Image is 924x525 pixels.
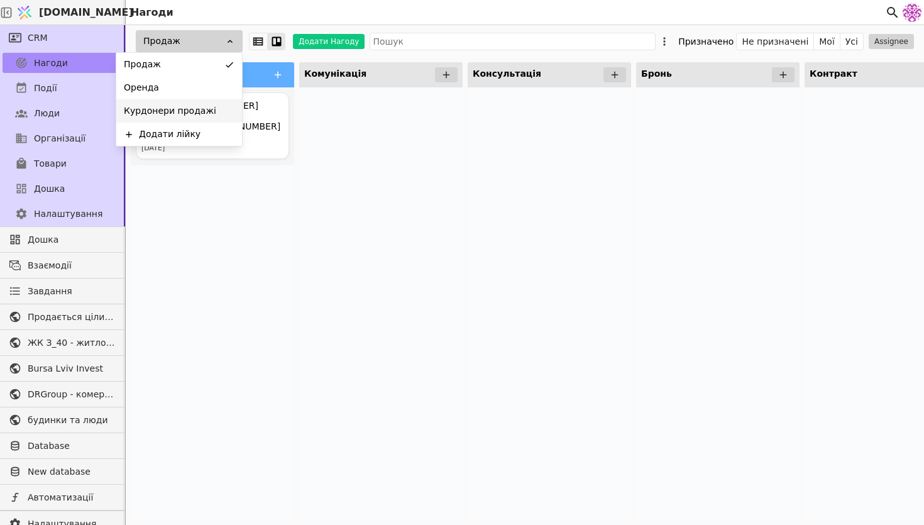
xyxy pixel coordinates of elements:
[737,33,814,50] button: Не призначені
[39,5,133,20] span: [DOMAIN_NAME]
[370,33,656,50] input: Пошук
[3,307,121,327] a: Продається цілий будинок [PERSON_NAME] нерухомість
[28,259,115,272] span: Взаємодії
[28,362,115,375] span: Bursa Lviv Invest
[3,103,121,123] a: Люди
[3,384,121,404] a: DRGroup - комерційна нерухоомість
[28,233,115,246] span: Дошка
[903,3,921,22] img: 137b5da8a4f5046b86490006a8dec47a
[34,207,102,221] span: Налаштування
[3,487,121,507] a: Автоматизації
[473,69,541,79] span: Консультація
[28,336,115,350] span: ЖК З_40 - житлова та комерційна нерухомість класу Преміум
[124,104,216,118] span: Курдонери продажі
[3,333,121,353] a: ЖК З_40 - житлова та комерційна нерухомість класу Преміум
[124,58,161,71] span: Продаж
[3,436,121,456] a: Database
[3,410,121,430] a: будинки та люди
[3,53,121,73] a: Нагоди
[28,285,72,298] span: Завдання
[34,182,65,196] span: Дошка
[641,69,672,79] span: Бронь
[3,78,121,98] a: Події
[3,179,121,199] a: Дошка
[34,107,60,120] span: Люди
[28,31,48,45] span: CRM
[28,491,115,504] span: Автоматизації
[3,128,121,148] a: Організації
[34,157,67,170] span: Товари
[126,5,173,20] h2: Нагоди
[869,34,914,49] button: Assignee
[15,1,34,25] img: Logo
[28,388,115,401] span: DRGroup - комерційна нерухоомість
[304,69,366,79] span: Комунікація
[810,69,857,79] span: Контракт
[28,414,115,427] span: будинки та люди
[814,33,840,50] button: Мої
[3,153,121,174] a: Товари
[3,281,121,301] a: Завдання
[13,1,126,25] a: [DOMAIN_NAME]
[678,33,734,50] div: Призначено
[3,358,121,379] a: Bursa Lviv Invest
[3,28,121,48] a: CRM
[34,57,68,70] span: Нагоди
[28,311,115,324] span: Продається цілий будинок [PERSON_NAME] нерухомість
[34,132,85,145] span: Організації
[285,34,365,49] a: Додати Нагоду
[141,143,165,154] div: [DATE]
[139,128,201,141] div: Додати лійку
[293,34,365,49] button: Додати Нагоду
[136,30,243,52] div: Продаж
[3,461,121,482] a: New database
[28,439,115,453] span: Database
[124,81,159,94] span: Оренда
[840,33,863,50] button: Усі
[3,229,121,250] a: Дошка
[3,204,121,224] a: Налаштування
[28,465,115,478] span: New database
[34,82,57,95] span: Події
[3,255,121,275] a: Взаємодії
